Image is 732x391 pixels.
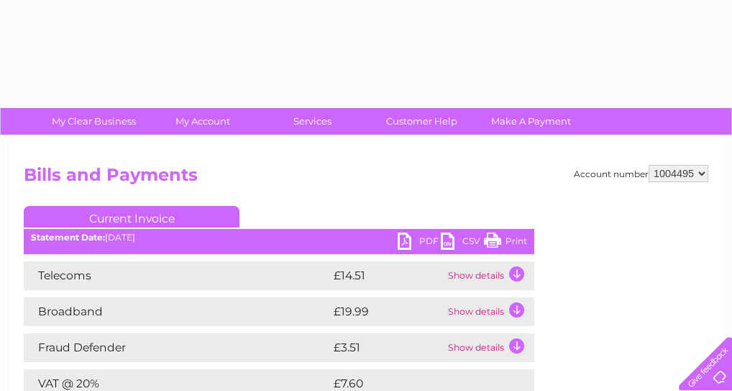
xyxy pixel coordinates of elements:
td: £14.51 [330,261,444,290]
td: Show details [444,297,534,326]
td: Show details [444,261,534,290]
div: [DATE] [24,233,534,243]
td: £19.99 [330,297,444,326]
a: Services [253,108,372,135]
h2: Bills and Payments [24,165,708,192]
td: Fraud Defender [24,333,330,362]
a: PDF [398,233,441,253]
td: Broadband [24,297,330,326]
a: Make A Payment [472,108,590,135]
a: Print [484,233,527,253]
a: CSV [441,233,484,253]
a: Customer Help [362,108,481,135]
a: My Clear Business [35,108,153,135]
td: Show details [444,333,534,362]
td: £3.51 [330,333,444,362]
a: Current Invoice [24,206,239,228]
b: Statement Date: [31,232,105,243]
td: Telecoms [24,261,330,290]
a: My Account [144,108,262,135]
div: Account number [574,165,708,182]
